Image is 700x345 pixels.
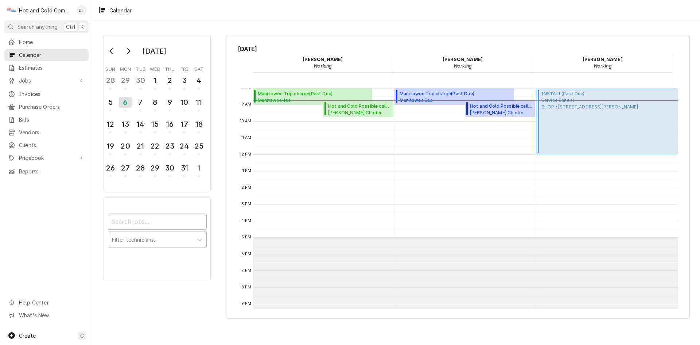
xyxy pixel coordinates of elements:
[240,234,253,240] span: 5 PM
[328,103,391,110] span: Hot and Cold Possible call Back ( Upcoming )
[108,214,207,230] input: Search jobs...
[240,268,253,273] span: 7 PM
[179,141,190,152] div: 24
[19,51,85,59] span: Calendar
[323,101,393,118] div: [Service] Hot and Cold Possible call Back Charles Drew Charter School Elementary School / 301 Eva...
[240,251,253,257] span: 6 PM
[4,139,89,151] a: Clients
[238,118,253,124] span: 10 AM
[149,162,161,173] div: 29
[4,114,89,126] a: Bills
[148,64,162,73] th: Wednesday
[19,129,85,136] span: Vendors
[19,77,74,84] span: Jobs
[179,119,190,130] div: 17
[594,63,612,69] em: Working
[238,44,678,54] span: [DATE]
[240,301,253,307] span: 9 PM
[4,88,89,100] a: Invoices
[164,162,175,173] div: 30
[19,299,84,306] span: Help Center
[179,75,190,86] div: 3
[454,63,472,69] em: Working
[443,57,483,62] strong: [PERSON_NAME]
[536,88,677,155] div: INSTALL(Past Due)Service SchoolSHOP / [STREET_ADDRESS][PERSON_NAME]
[240,201,253,207] span: 3 PM
[4,49,89,61] a: Calendar
[193,119,205,130] div: 18
[19,116,85,123] span: Bills
[135,141,146,152] div: 21
[400,91,506,97] span: Manitowoc Trip charge ( Past Due )
[179,162,190,173] div: 31
[193,162,205,173] div: 1
[323,101,393,118] div: Hot and Cold Possible call Back(Upcoming)[PERSON_NAME] Charter SchoolElementary School / [STREET_...
[4,74,89,87] a: Go to Jobs
[583,57,623,62] strong: [PERSON_NAME]
[240,185,253,191] span: 2 PM
[314,63,332,69] em: Working
[66,23,75,31] span: Ctrl
[253,88,373,105] div: [Service] Manitowoc Trip charge Manitowoc Ice Arby's #08349 / 1150 West Ave, Cartersville, GA 301...
[108,207,207,256] div: Calendar Filters
[164,141,175,152] div: 23
[149,141,161,152] div: 22
[149,75,161,86] div: 1
[328,110,391,115] span: [PERSON_NAME] Charter School Elementary School / [STREET_ADDRESS][PERSON_NAME]
[192,64,206,73] th: Saturday
[104,45,119,57] button: Go to previous month
[465,101,535,118] div: Hot and Cold Possible call Back(Upcoming)[PERSON_NAME] Charter SchoolElementary School / [STREET_...
[19,64,85,72] span: Estimates
[19,90,85,98] span: Invoices
[120,162,131,173] div: 27
[4,62,89,74] a: Estimates
[470,103,533,110] span: Hot and Cold Possible call Back ( Upcoming )
[394,88,514,105] div: Manitowoc Trip charge(Past Due)Manitowoc Ice[PERSON_NAME]'s #08349 / [STREET_ADDRESS]
[105,97,116,108] div: 5
[7,5,17,15] div: H
[400,97,506,103] span: Manitowoc Ice [PERSON_NAME]'s #08349 / [STREET_ADDRESS]
[120,75,131,86] div: 29
[135,75,146,86] div: 30
[19,154,74,162] span: Pricebook
[149,119,161,130] div: 15
[303,57,343,62] strong: [PERSON_NAME]
[19,7,73,14] div: Hot and Cold Commercial Kitchens, Inc.
[239,135,253,141] span: 11 AM
[240,218,253,224] span: 4 PM
[135,97,146,108] div: 7
[393,54,533,72] div: David Harris - Working
[104,198,211,280] div: Calendar Filters
[119,97,132,108] div: 6
[4,20,89,33] button: Search anythingCtrlK
[19,141,85,149] span: Clients
[179,97,190,108] div: 10
[238,152,253,157] span: 12 PM
[541,97,638,110] span: Service School SHOP / [STREET_ADDRESS][PERSON_NAME]
[241,168,253,174] span: 1 PM
[120,141,131,152] div: 20
[193,97,205,108] div: 11
[4,296,89,308] a: Go to Help Center
[135,119,146,130] div: 14
[19,333,36,339] span: Create
[105,162,116,173] div: 26
[253,54,393,72] div: Daryl Harris - Working
[105,141,116,152] div: 19
[240,284,253,290] span: 8 PM
[4,101,89,113] a: Purchase Orders
[121,45,136,57] button: Go to next month
[177,64,192,73] th: Friday
[7,5,17,15] div: Hot and Cold Commercial Kitchens, Inc.'s Avatar
[105,75,116,86] div: 28
[103,64,118,73] th: Sunday
[81,23,84,31] span: K
[19,38,85,46] span: Home
[533,54,673,72] div: Jason Thomason - Working
[193,75,205,86] div: 4
[118,64,133,73] th: Monday
[4,309,89,321] a: Go to What's New
[4,152,89,164] a: Go to Pricebook
[4,165,89,177] a: Reports
[536,88,677,155] div: [Service] INSTALL Service School SHOP / 2700 Baker Rd, Acworth, GA 30101 ID: JOB-1088 Status: Pas...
